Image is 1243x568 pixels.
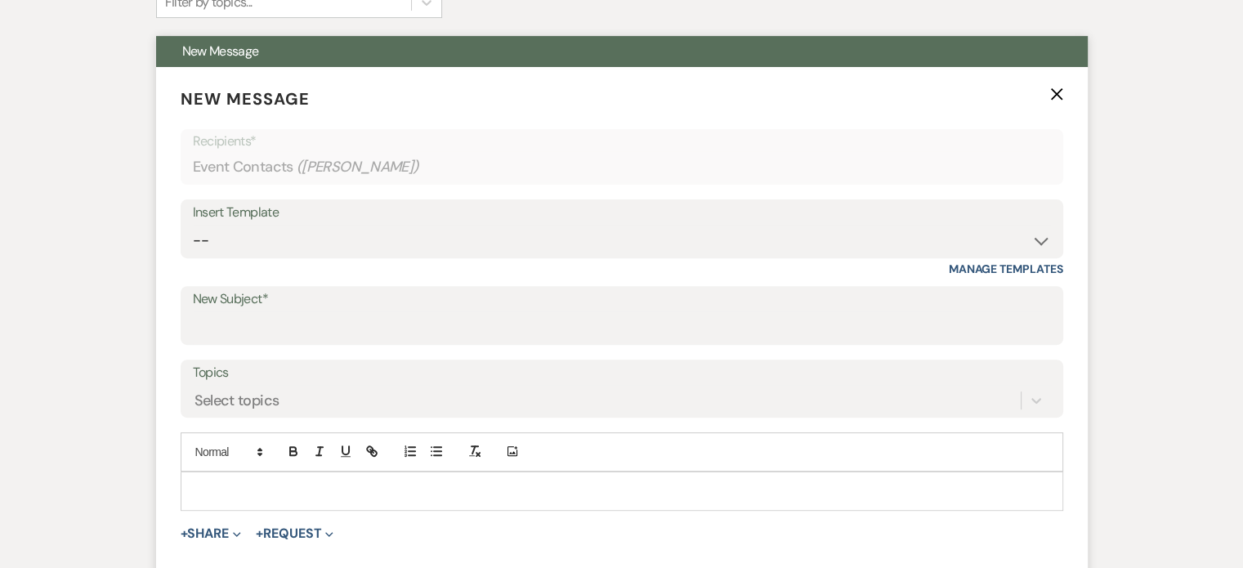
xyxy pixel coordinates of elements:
a: Manage Templates [949,262,1063,276]
span: + [256,527,263,540]
div: Event Contacts [193,151,1051,183]
p: Recipients* [193,131,1051,152]
label: New Subject* [193,288,1051,311]
div: Select topics [194,389,279,411]
span: ( [PERSON_NAME] ) [297,156,419,178]
span: + [181,527,188,540]
button: Share [181,527,242,540]
span: New Message [182,42,259,60]
label: Topics [193,361,1051,385]
span: New Message [181,88,310,110]
div: Insert Template [193,201,1051,225]
button: Request [256,527,333,540]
